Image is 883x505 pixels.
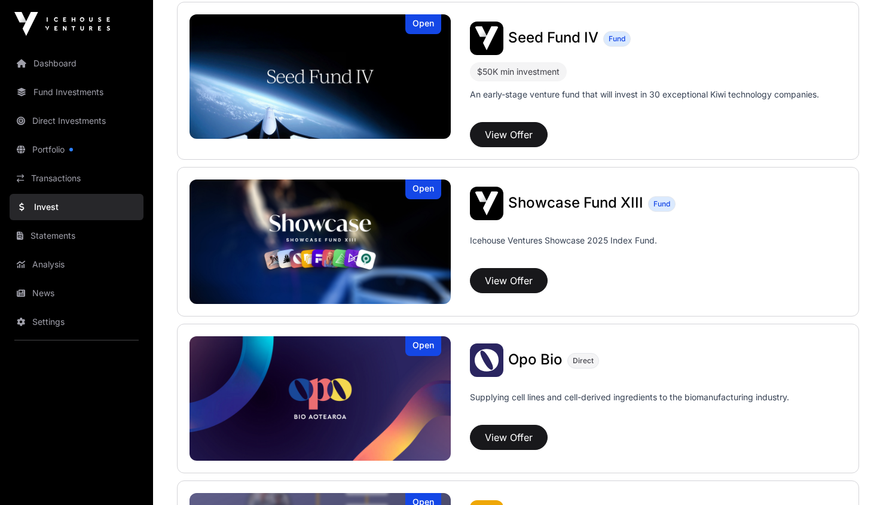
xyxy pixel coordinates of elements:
span: Showcase Fund XIII [508,194,643,211]
div: Open [405,180,441,199]
div: Open [405,336,441,356]
a: Transactions [10,165,143,191]
span: Fund [653,199,670,209]
div: $50K min investment [477,65,560,79]
a: Dashboard [10,50,143,77]
img: Opo Bio [190,336,451,461]
span: Direct [573,356,594,366]
a: Fund Investments [10,79,143,105]
a: Seed Fund IVOpen [190,14,451,139]
p: Supplying cell lines and cell-derived ingredients to the biomanufacturing industry. [470,391,789,403]
a: Settings [10,309,143,335]
img: Seed Fund IV [470,22,503,55]
img: Opo Bio [470,343,503,377]
iframe: Chat Widget [823,448,883,505]
img: Icehouse Ventures Logo [14,12,110,36]
div: $50K min investment [470,62,567,81]
a: Showcase Fund XIIIOpen [190,180,451,304]
a: News [10,280,143,306]
img: Showcase Fund XIII [470,187,503,220]
span: Seed Fund IV [508,29,598,46]
a: Analysis [10,251,143,278]
a: Statements [10,223,143,249]
p: An early-stage venture fund that will invest in 30 exceptional Kiwi technology companies. [470,89,819,101]
span: Opo Bio [508,351,563,368]
p: Icehouse Ventures Showcase 2025 Index Fund. [470,235,657,247]
button: View Offer [470,268,548,293]
span: Fund [609,34,625,44]
img: Seed Fund IV [190,14,451,139]
img: Showcase Fund XIII [190,180,451,304]
a: Direct Investments [10,108,143,134]
button: View Offer [470,425,548,450]
a: Opo BioOpen [190,336,451,461]
a: Opo Bio [508,352,563,368]
a: Portfolio [10,136,143,163]
a: Seed Fund IV [508,31,598,46]
div: Open [405,14,441,34]
button: View Offer [470,122,548,147]
a: Showcase Fund XIII [508,196,643,211]
a: Invest [10,194,143,220]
